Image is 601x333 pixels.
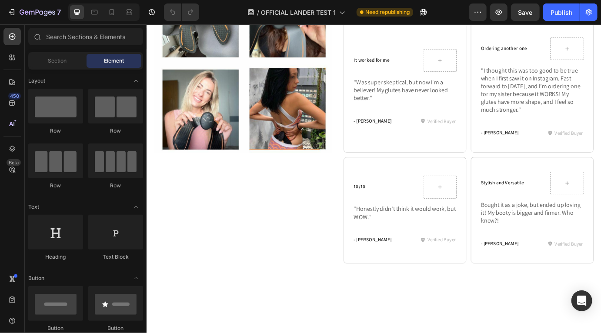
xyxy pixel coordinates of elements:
span: Button [28,274,44,282]
div: Button [28,324,83,332]
p: 10/10 [238,183,313,191]
span: Text [28,203,39,211]
p: Stylish and Versatile [384,179,459,186]
div: Publish [551,8,572,17]
span: Toggle open [129,271,143,285]
p: Ordering another one [384,25,459,32]
p: - [PERSON_NAME] [238,108,294,115]
div: Heading [28,253,83,261]
span: Layout [28,77,45,85]
div: Undo/Redo [164,3,199,21]
span: Element [104,57,124,65]
span: Section [48,57,67,65]
p: Verified Buyer [323,243,355,252]
div: Beta [7,159,21,166]
div: 450 [8,93,21,100]
span: / [257,8,259,17]
input: Search Sections & Elements [28,28,143,45]
p: Verified Buyer [469,121,501,130]
button: 7 [3,3,65,21]
div: Background Image [227,153,367,274]
p: - [PERSON_NAME] [384,121,440,129]
span: OFFICIAL LANDER TEST 1 [261,8,336,17]
span: Toggle open [129,200,143,214]
span: Toggle open [129,74,143,88]
button: Save [511,3,540,21]
iframe: Design area [147,24,601,333]
div: Row [88,182,143,190]
p: Verified Buyer [469,248,501,257]
div: Text Block [88,253,143,261]
span: Save [518,9,533,16]
p: - [PERSON_NAME] [384,249,440,256]
p: Bought it as a joke, but ended up loving it! My booty is bigger and firmer. Who knew?! [384,203,501,230]
p: "Honestly didn’t think it would work, but WOW." [238,208,355,226]
div: Open Intercom Messenger [571,290,592,311]
p: "I thought this was too good to be true when I first saw it on Instagram. Fast forward to [DATE],... [384,49,501,103]
p: It worked for me [238,38,313,46]
span: Need republishing [365,8,410,16]
div: Row [88,127,143,135]
div: Row [28,127,83,135]
div: Button [88,324,143,332]
p: - [PERSON_NAME] [238,244,294,252]
p: "Was super skeptical, but now I'm a believer! My glutes have never looked better." [238,63,355,90]
button: Publish [543,3,580,21]
div: Row [28,182,83,190]
p: Verified Buyer [323,107,355,116]
p: 7 [57,7,61,17]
